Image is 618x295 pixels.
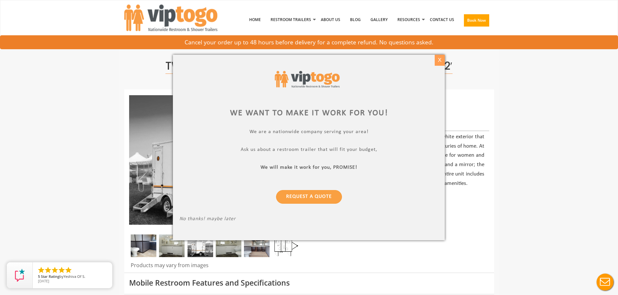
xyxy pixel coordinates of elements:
img: Review Rating [13,269,26,282]
li:  [44,266,52,274]
button: Live Chat [592,269,618,295]
li:  [58,266,66,274]
div: We want to make it work for you! [179,107,438,119]
p: Ask us about a restroom trailer that will fit your budget, [179,147,438,154]
li:  [37,266,45,274]
span: Yeshiva Of S. [64,274,85,279]
div: X [435,55,445,66]
p: We are a nationwide company serving your area! [179,129,438,136]
p: No thanks! maybe later [179,216,438,223]
span: [DATE] [38,278,49,283]
li:  [51,266,59,274]
span: by [38,275,107,279]
a: Request a Quote [276,190,342,204]
img: viptogo logo [275,71,340,87]
b: We will make it work for you, PROMISE! [261,165,357,170]
span: 5 [38,274,40,279]
li:  [65,266,72,274]
span: Star Rating [41,274,59,279]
